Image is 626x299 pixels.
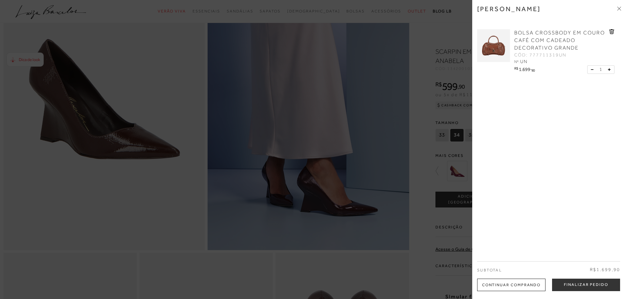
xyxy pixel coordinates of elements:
i: , [530,67,535,70]
img: BOLSA CROSSBODY EM COURO CAFÉ COM CADEADO DECORATIVO GRANDE [477,29,510,62]
h3: [PERSON_NAME] [477,5,541,13]
span: Nº: [514,59,520,64]
span: R$1.699,90 [590,267,620,273]
button: Finalizar Pedido [552,279,620,291]
span: UN [520,59,528,64]
span: 1 [599,66,602,73]
a: BOLSA CROSSBODY EM COURO CAFÉ COM CADEADO DECORATIVO GRANDE [514,29,608,52]
span: CÓD: 777711319UN [514,52,567,58]
span: BOLSA CROSSBODY EM COURO CAFÉ COM CADEADO DECORATIVO GRANDE [514,30,605,51]
i: R$ [514,67,518,70]
span: 90 [531,68,535,72]
span: Subtotal [477,268,502,272]
span: 1.699 [519,67,530,72]
div: Continuar Comprando [477,279,545,291]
